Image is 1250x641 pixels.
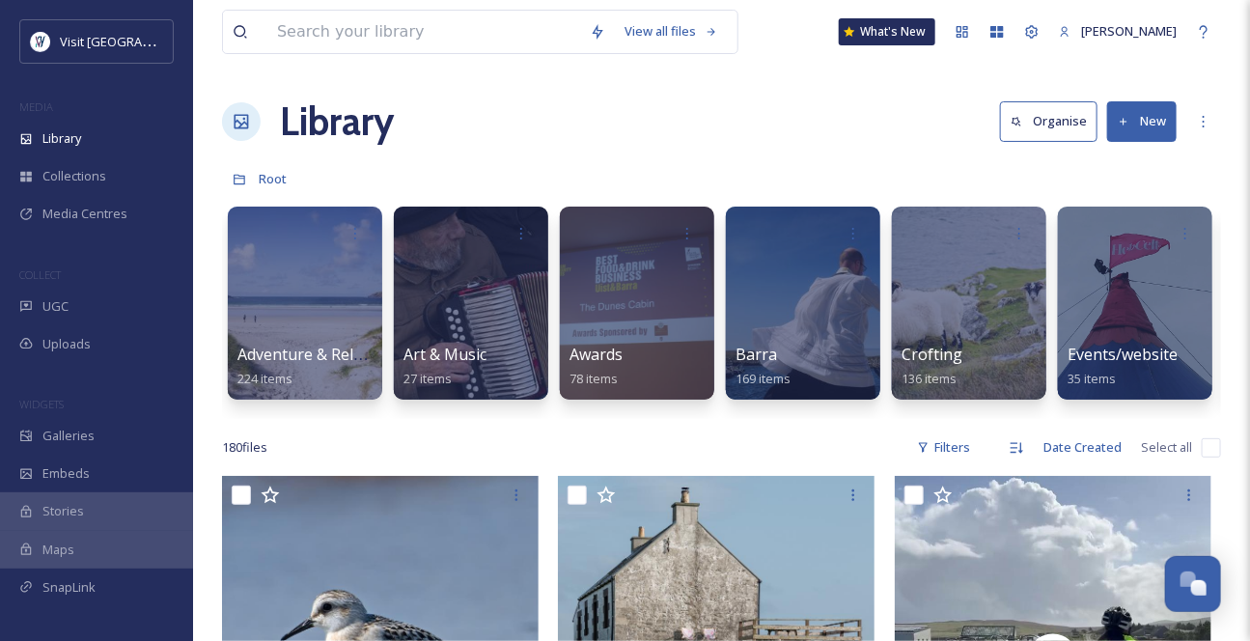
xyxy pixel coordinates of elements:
[19,99,53,114] span: MEDIA
[42,297,69,316] span: UGC
[237,346,407,387] a: Adventure & Relaxation224 items
[1049,13,1186,50] a: [PERSON_NAME]
[615,13,728,50] a: View all files
[403,344,486,365] span: Art & Music
[280,93,394,151] a: Library
[267,11,580,53] input: Search your library
[569,344,623,365] span: Awards
[259,167,287,190] a: Root
[569,346,623,387] a: Awards78 items
[902,344,962,365] span: Crofting
[403,346,486,387] a: Art & Music27 items
[1068,344,1178,365] span: Events/website
[42,464,90,483] span: Embeds
[42,335,91,353] span: Uploads
[42,167,106,185] span: Collections
[19,397,64,411] span: WIDGETS
[1000,101,1097,141] button: Organise
[237,344,407,365] span: Adventure & Relaxation
[736,344,777,365] span: Barra
[1034,429,1131,466] div: Date Created
[907,429,980,466] div: Filters
[42,205,127,223] span: Media Centres
[1165,556,1221,612] button: Open Chat
[222,438,267,457] span: 180 file s
[42,541,74,559] span: Maps
[237,370,292,387] span: 224 items
[902,346,962,387] a: Crofting136 items
[1081,22,1177,40] span: [PERSON_NAME]
[1068,370,1116,387] span: 35 items
[1000,101,1107,141] a: Organise
[1068,346,1178,387] a: Events/website35 items
[259,170,287,187] span: Root
[902,370,957,387] span: 136 items
[736,346,791,387] a: Barra169 items
[569,370,618,387] span: 78 items
[1141,438,1192,457] span: Select all
[19,267,61,282] span: COLLECT
[42,578,96,597] span: SnapLink
[839,18,935,45] a: What's New
[736,370,791,387] span: 169 items
[403,370,452,387] span: 27 items
[42,427,95,445] span: Galleries
[1107,101,1177,141] button: New
[31,32,50,51] img: Untitled%20design%20%2897%29.png
[60,32,209,50] span: Visit [GEOGRAPHIC_DATA]
[42,502,84,520] span: Stories
[42,129,81,148] span: Library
